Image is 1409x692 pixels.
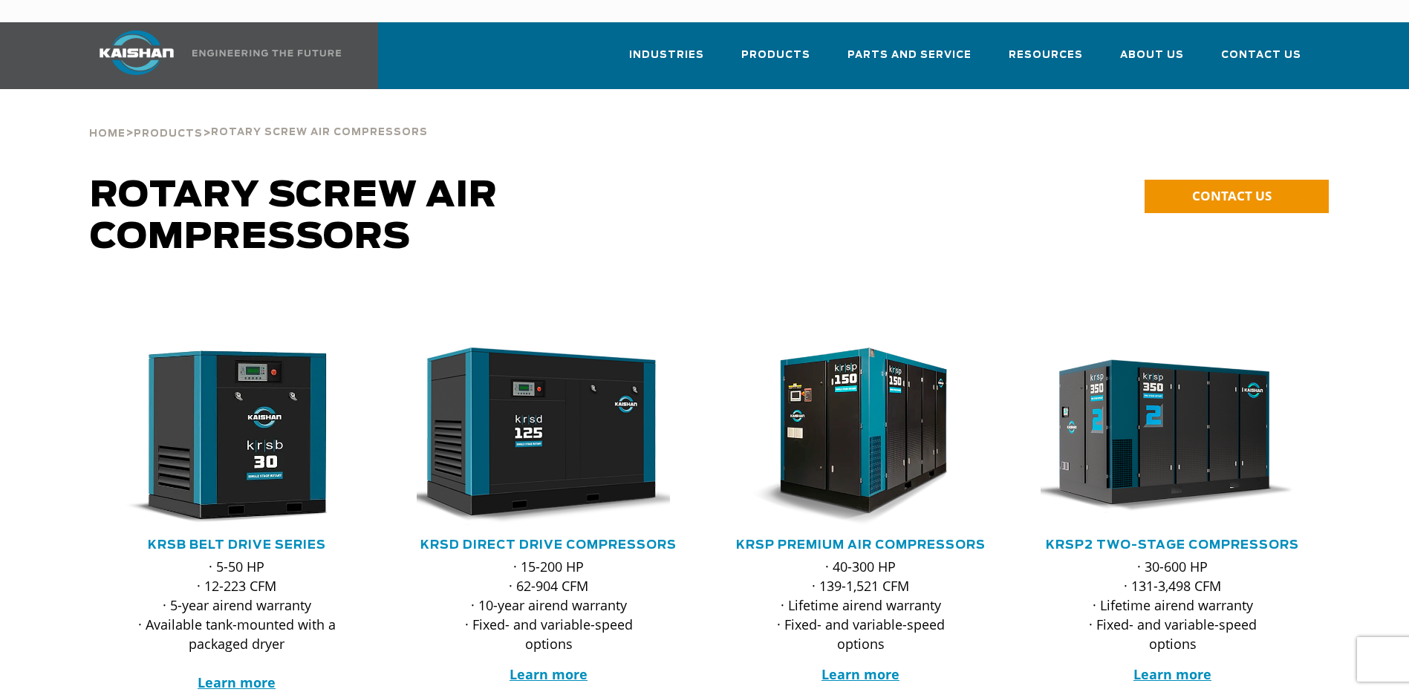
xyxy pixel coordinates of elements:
[446,557,651,653] p: · 15-200 HP · 62-904 CFM · 10-year airend warranty · Fixed- and variable-speed options
[1070,557,1275,653] p: · 30-600 HP · 131-3,498 CFM · Lifetime airend warranty · Fixed- and variable-speed options
[1009,36,1083,86] a: Resources
[847,36,972,86] a: Parts and Service
[821,665,899,683] a: Learn more
[629,47,704,64] span: Industries
[134,557,339,692] p: · 5-50 HP · 12-223 CFM · 5-year airend warranty · Available tank-mounted with a packaged dryer
[89,129,126,139] span: Home
[717,347,982,526] img: krsp150
[758,557,963,653] p: · 40-300 HP · 139-1,521 CFM · Lifetime airend warranty · Fixed- and variable-speed options
[847,47,972,64] span: Parts and Service
[134,129,203,139] span: Products
[1120,47,1184,64] span: About Us
[629,36,704,86] a: Industries
[1192,187,1272,204] span: CONTACT US
[105,347,369,526] div: krsb30
[89,126,126,140] a: Home
[1133,665,1211,683] a: Learn more
[1009,47,1083,64] span: Resources
[1041,347,1305,526] div: krsp350
[420,539,677,551] a: KRSD Direct Drive Compressors
[741,36,810,86] a: Products
[148,539,326,551] a: KRSB Belt Drive Series
[741,47,810,64] span: Products
[406,347,670,526] img: krsd125
[510,665,588,683] a: Learn more
[729,347,993,526] div: krsp150
[94,347,358,526] img: krsb30
[1221,36,1301,86] a: Contact Us
[192,50,341,56] img: Engineering the future
[1145,180,1329,213] a: CONTACT US
[211,128,428,137] span: Rotary Screw Air Compressors
[417,347,681,526] div: krsd125
[1120,36,1184,86] a: About Us
[90,178,498,255] span: Rotary Screw Air Compressors
[89,89,428,146] div: > >
[198,673,276,691] a: Learn more
[1221,47,1301,64] span: Contact Us
[1046,539,1299,551] a: KRSP2 Two-Stage Compressors
[736,539,986,551] a: KRSP Premium Air Compressors
[1029,347,1294,526] img: krsp350
[81,22,344,89] a: Kaishan USA
[134,126,203,140] a: Products
[81,30,192,75] img: kaishan logo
